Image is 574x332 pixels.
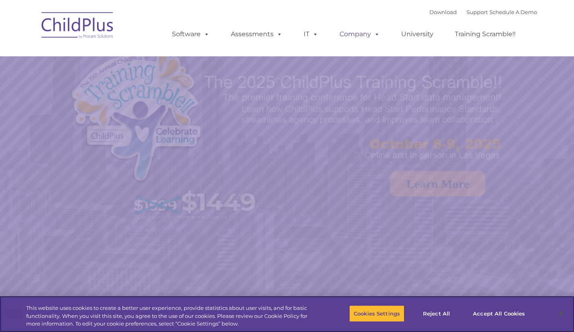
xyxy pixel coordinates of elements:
a: IT [296,26,326,42]
span: Phone number [112,86,146,92]
a: Support [466,9,488,15]
span: Last name [112,53,137,59]
a: Assessments [223,26,290,42]
button: Reject All [411,305,462,322]
div: This website uses cookies to create a better user experience, provide statistics about user visit... [26,304,316,328]
a: Company [332,26,388,42]
img: ChildPlus by Procare Solutions [37,6,118,47]
a: Download [429,9,457,15]
button: Close [552,305,570,322]
button: Cookies Settings [349,305,404,322]
a: Learn More [390,171,485,196]
button: Accept All Cookies [468,305,529,322]
a: University [393,26,441,42]
font: | [429,9,537,15]
a: Schedule A Demo [489,9,537,15]
a: Training Scramble!! [447,26,524,42]
a: Software [164,26,218,42]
